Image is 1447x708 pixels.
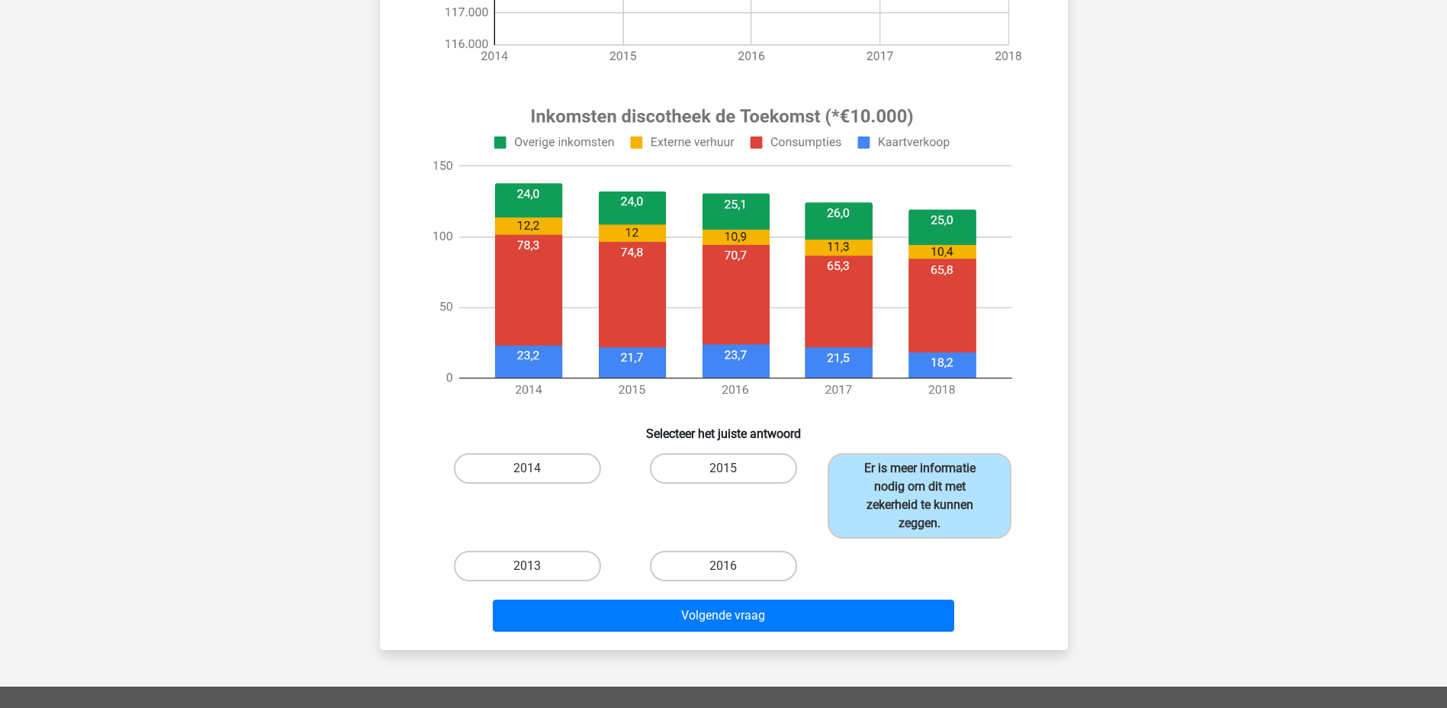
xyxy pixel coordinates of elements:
[650,453,797,484] label: 2015
[404,414,1043,441] h6: Selecteer het juiste antwoord
[493,600,954,632] button: Volgende vraag
[454,551,601,581] label: 2013
[650,551,797,581] label: 2016
[828,453,1011,539] label: Er is meer informatie nodig om dit met zekerheid te kunnen zeggen.
[454,453,601,484] label: 2014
